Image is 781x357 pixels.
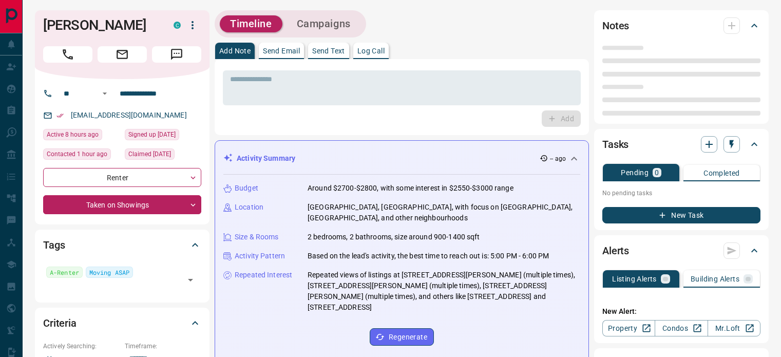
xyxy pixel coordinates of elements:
[89,267,129,277] span: Moving ASAP
[223,149,580,168] div: Activity Summary-- ago
[655,320,708,336] a: Condos
[43,233,201,257] div: Tags
[43,17,158,33] h1: [PERSON_NAME]
[602,185,760,201] p: No pending tasks
[370,328,434,346] button: Regenerate
[602,320,655,336] a: Property
[43,342,120,351] p: Actively Searching:
[47,149,107,159] span: Contacted 1 hour ago
[308,183,513,194] p: Around $2700-$2800, with some interest in $2550-$3000 range
[125,129,201,143] div: Wed Aug 20 2025
[43,315,77,331] h2: Criteria
[219,47,251,54] p: Add Note
[174,22,181,29] div: condos.ca
[308,270,580,313] p: Repeated views of listings at [STREET_ADDRESS][PERSON_NAME] (multiple times), [STREET_ADDRESS][PE...
[43,46,92,63] span: Call
[98,46,147,63] span: Email
[602,238,760,263] div: Alerts
[602,17,629,34] h2: Notes
[220,15,282,32] button: Timeline
[602,207,760,223] button: New Task
[602,306,760,317] p: New Alert:
[602,242,629,259] h2: Alerts
[655,169,659,176] p: 0
[43,168,201,187] div: Renter
[43,195,201,214] div: Taken on Showings
[71,111,187,119] a: [EMAIL_ADDRESS][DOMAIN_NAME]
[128,129,176,140] span: Signed up [DATE]
[602,13,760,38] div: Notes
[357,47,385,54] p: Log Call
[56,112,64,119] svg: Email Verified
[125,148,201,163] div: Wed Aug 20 2025
[43,129,120,143] div: Fri Sep 12 2025
[183,273,198,287] button: Open
[550,154,566,163] p: -- ago
[43,237,65,253] h2: Tags
[312,47,345,54] p: Send Text
[308,202,580,223] p: [GEOGRAPHIC_DATA], [GEOGRAPHIC_DATA], with focus on [GEOGRAPHIC_DATA], [GEOGRAPHIC_DATA], and oth...
[50,267,79,277] span: A-Renter
[621,169,649,176] p: Pending
[99,87,111,100] button: Open
[708,320,760,336] a: Mr.Loft
[235,270,292,280] p: Repeated Interest
[308,232,480,242] p: 2 bedrooms, 2 bathrooms, size around 900-1400 sqft
[691,275,739,283] p: Building Alerts
[263,47,300,54] p: Send Email
[43,148,120,163] div: Fri Sep 12 2025
[287,15,361,32] button: Campaigns
[47,129,99,140] span: Active 8 hours ago
[602,132,760,157] div: Tasks
[235,183,258,194] p: Budget
[235,202,263,213] p: Location
[602,136,628,153] h2: Tasks
[237,153,295,164] p: Activity Summary
[43,311,201,335] div: Criteria
[612,275,657,283] p: Listing Alerts
[308,251,549,261] p: Based on the lead's activity, the best time to reach out is: 5:00 PM - 6:00 PM
[125,342,201,351] p: Timeframe:
[703,170,740,177] p: Completed
[152,46,201,63] span: Message
[235,232,279,242] p: Size & Rooms
[128,149,171,159] span: Claimed [DATE]
[235,251,285,261] p: Activity Pattern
